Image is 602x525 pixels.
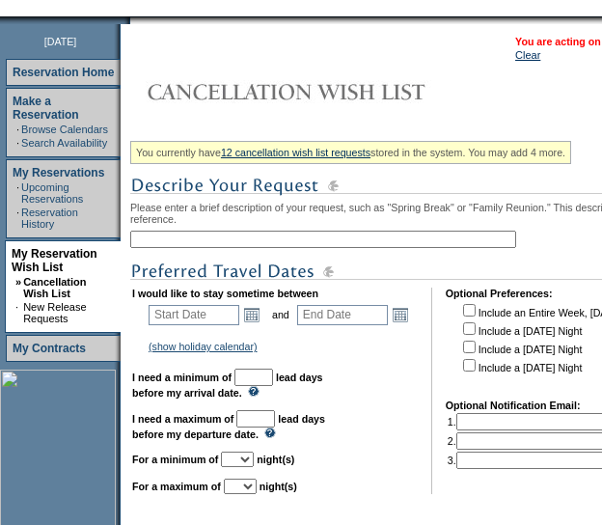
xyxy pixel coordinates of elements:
b: lead days before my departure date. [132,413,325,440]
b: For a maximum of [132,481,221,492]
b: I would like to stay sometime between [132,288,318,299]
div: You currently have stored in the system. You may add 4 more. [130,141,571,164]
a: New Release Requests [23,301,86,324]
a: Make a Reservation [13,95,79,122]
b: night(s) [260,481,297,492]
img: questionMark_lightBlue.gif [248,386,260,397]
img: questionMark_lightBlue.gif [264,428,276,438]
b: I need a maximum of [132,413,233,425]
img: blank.gif [130,16,132,24]
a: Reservation History [21,207,78,230]
td: · [16,181,19,205]
input: Date format: M/D/Y. Shortcut keys: [T] for Today. [UP] or [.] for Next Day. [DOWN] or [,] for Pre... [149,305,239,325]
b: night(s) [257,454,294,465]
a: My Contracts [13,342,86,355]
a: Browse Calendars [21,124,108,135]
a: Upcoming Reservations [21,181,83,205]
a: Clear [515,49,540,61]
a: Open the calendar popup. [241,304,262,325]
img: promoShadowLeftCorner.gif [123,16,130,24]
a: (show holiday calendar) [149,341,258,352]
b: » [15,276,21,288]
a: My Reservation Wish List [12,247,97,274]
td: and [269,301,292,328]
input: Date format: M/D/Y. Shortcut keys: [T] for Today. [UP] or [.] for Next Day. [DOWN] or [,] for Pre... [297,305,388,325]
b: Optional Preferences: [446,288,553,299]
img: Cancellation Wish List [130,72,516,111]
td: · [16,207,19,230]
a: 12 cancellation wish list requests [221,147,370,158]
a: Open the calendar popup. [390,304,411,325]
a: Search Availability [21,137,107,149]
span: [DATE] [44,36,77,47]
td: · [16,137,19,149]
b: lead days before my arrival date. [132,372,323,399]
b: Optional Notification Email: [446,400,581,411]
b: For a minimum of [132,454,218,465]
td: · [16,124,19,135]
b: I need a minimum of [132,372,232,383]
a: Reservation Home [13,66,114,79]
td: · [15,301,21,324]
a: Cancellation Wish List [23,276,86,299]
a: My Reservations [13,166,104,180]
